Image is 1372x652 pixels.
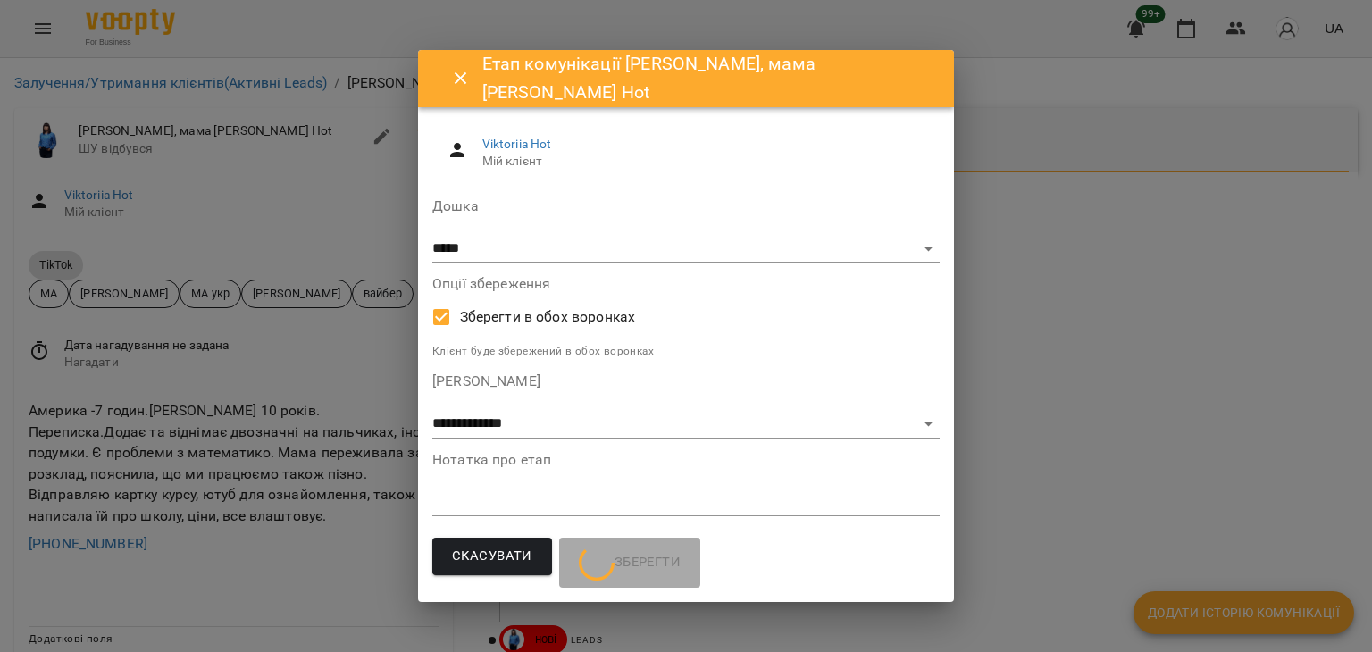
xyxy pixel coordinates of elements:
span: Зберегти в обох воронках [460,306,636,328]
label: Нотатка про етап [432,453,940,467]
a: Viktoriia Hot [482,137,552,151]
button: Скасувати [432,538,552,575]
label: Опції збереження [432,277,940,291]
label: [PERSON_NAME] [432,374,940,389]
span: Скасувати [452,545,532,568]
p: Клієнт буде збережений в обох воронках [432,343,940,361]
label: Дошка [432,199,940,213]
h6: Етап комунікації [PERSON_NAME], мама [PERSON_NAME] Hot [482,50,933,106]
span: Мій клієнт [482,153,925,171]
button: Close [439,57,482,100]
